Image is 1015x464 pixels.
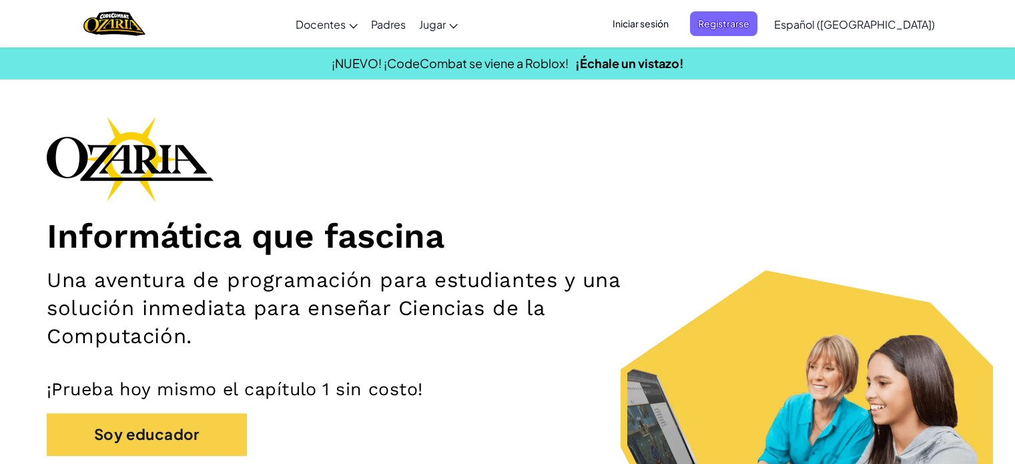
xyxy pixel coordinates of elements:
[605,11,677,36] button: Iniciar sesión
[767,6,942,42] a: Español ([GEOGRAPHIC_DATA])
[419,17,446,31] span: Jugar
[412,6,464,42] a: Jugar
[47,378,968,400] p: ¡Prueba hoy mismo el capítulo 1 sin costo!
[289,6,364,42] a: Docentes
[47,413,247,455] button: Soy educador
[364,6,412,42] a: Padres
[47,116,214,202] img: Ozaria branding logo
[575,55,684,71] a: ¡Échale un vistazo!
[47,215,968,256] h1: Informática que fascina
[690,11,757,36] button: Registrarse
[83,10,145,37] img: Home
[296,17,346,31] span: Docentes
[332,55,569,71] span: ¡NUEVO! ¡CodeCombat se viene a Roblox!
[47,266,664,351] h2: Una aventura de programación para estudiantes y una solución inmediata para enseñar Ciencias de l...
[83,10,145,37] a: Ozaria by CodeCombat logo
[774,17,935,31] span: Español ([GEOGRAPHIC_DATA])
